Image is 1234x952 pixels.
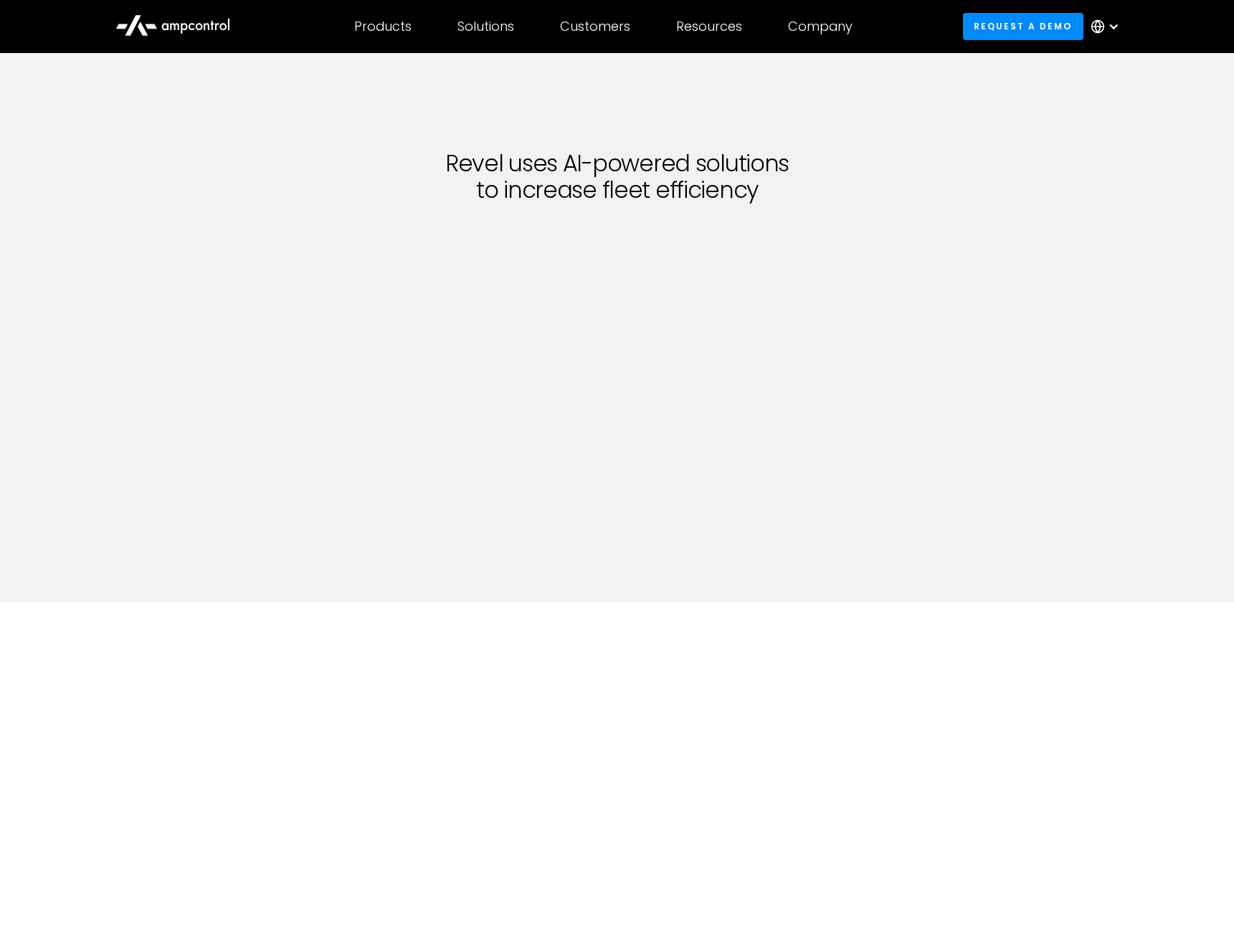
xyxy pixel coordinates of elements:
a: Request a demo [963,13,1083,39]
div: Company [788,19,853,34]
div: Customers [560,19,630,34]
h1: Revel uses AI-powered solutions to increase fleet efficiency [302,151,933,204]
div: Products [354,19,412,34]
div: Resources [676,19,742,34]
div: Solutions [457,19,514,34]
iframe: Revel Interview 11.2023 [302,212,933,545]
